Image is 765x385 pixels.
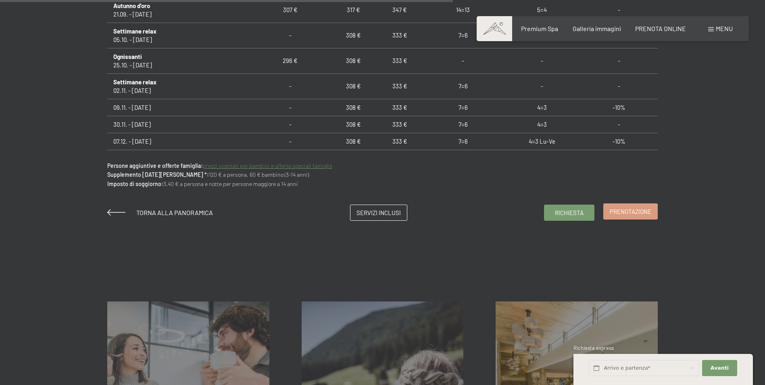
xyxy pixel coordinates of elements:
[581,150,658,167] td: -10%
[544,205,594,220] a: Richiesta
[113,53,142,60] b: Ognissanti
[377,23,423,48] td: 333 €
[423,150,503,167] td: 7=6
[423,133,503,150] td: 7=6
[503,48,580,73] td: -
[107,133,250,150] td: 07.12. - [DATE]
[331,116,377,133] td: 308 €
[136,209,213,216] span: Torna alla panoramica
[107,150,250,167] td: 14.12. - [DATE]
[107,161,658,188] p: 120 € a persona, 60 € bambino (3-14 anni) 3,40 € a persona e notte per persone maggiore a 14 anni
[503,99,580,116] td: 4=3
[581,73,658,99] td: -
[250,150,331,167] td: -
[635,25,686,32] a: PRENOTA ONLINE
[573,25,621,32] a: Galleria immagini
[503,116,580,133] td: 4=3
[107,73,250,99] td: 02.11. - [DATE]
[377,73,423,99] td: 333 €
[356,209,401,217] span: Servizi inclusi
[250,73,331,99] td: -
[107,99,250,116] td: 09.11. - [DATE]
[250,133,331,150] td: -
[604,204,657,219] a: Prenotazione
[331,48,377,73] td: 308 €
[350,205,407,220] a: Servizi inclusi
[250,23,331,48] td: -
[377,99,423,116] td: 333 €
[203,162,332,169] a: prezzi scontati per bambini e offerte speciali famiglie
[377,150,423,167] td: 333 €
[702,360,737,377] button: Avanti
[573,345,614,351] span: Richiesta express
[107,171,209,178] strong: Supplemento [DATE][PERSON_NAME] *:
[331,99,377,116] td: 308 €
[377,48,423,73] td: 333 €
[423,48,503,73] td: -
[107,48,250,73] td: 25.10. - [DATE]
[610,207,651,216] span: Prenotazione
[113,78,156,86] b: Settimane relax
[581,133,658,150] td: -10%
[581,99,658,116] td: -10%
[377,116,423,133] td: 333 €
[521,25,558,32] a: Premium Spa
[331,133,377,150] td: 308 €
[555,209,584,217] span: Richiesta
[107,180,163,187] strong: Imposto di soggiorno:
[331,23,377,48] td: 308 €
[377,133,423,150] td: 333 €
[711,364,729,372] span: Avanti
[503,133,580,150] td: 4=3 Lu-Ve
[113,2,150,9] b: Autunno d'oro
[581,116,658,133] td: -
[423,73,503,99] td: 7=6
[716,25,733,32] span: Menu
[250,116,331,133] td: -
[423,116,503,133] td: 7=6
[423,23,503,48] td: 7=6
[107,162,203,169] strong: Persone aggiuntive e offerte famiglia:
[503,150,580,167] td: 4=3
[250,48,331,73] td: 296 €
[107,23,250,48] td: 05.10. - [DATE]
[581,48,658,73] td: -
[423,99,503,116] td: 7=6
[113,27,156,35] b: Settimane relax
[250,99,331,116] td: -
[331,73,377,99] td: 308 €
[331,150,377,167] td: 308 €
[107,209,213,216] a: Torna alla panoramica
[107,116,250,133] td: 30.11. - [DATE]
[503,73,580,99] td: -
